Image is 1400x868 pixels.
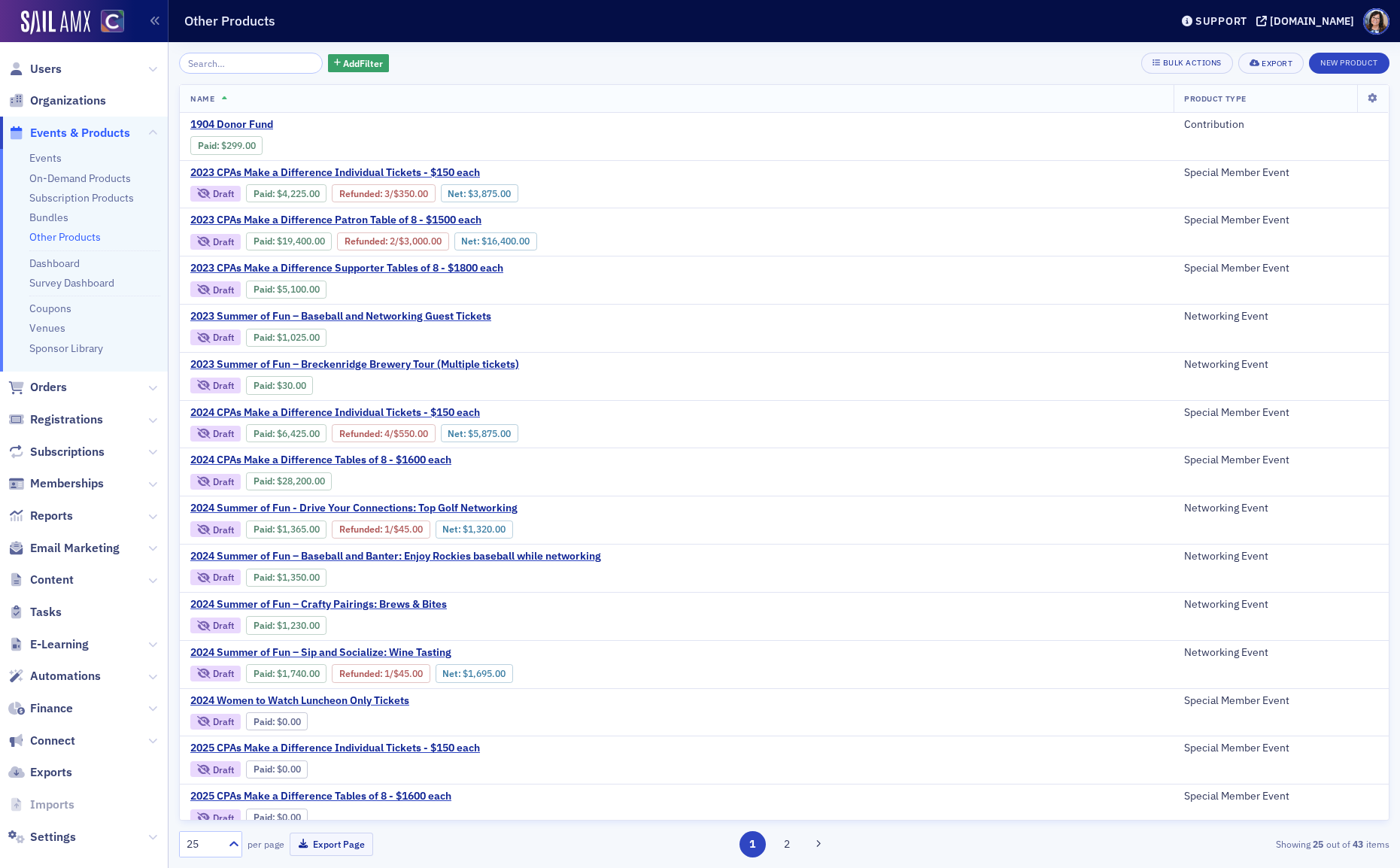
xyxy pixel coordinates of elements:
div: Draft [190,281,241,297]
a: Paid [254,620,272,631]
a: New Product [1309,55,1389,68]
span: $6,425.00 [277,428,320,439]
a: Paid [254,188,272,199]
span: Connect [30,733,75,749]
div: Paid: 0 - $0 [246,712,308,730]
span: : [254,572,277,583]
div: Draft [190,809,241,825]
span: Events & Products [30,125,130,141]
span: 2024 Summer of Fun – Sip and Socialize: Wine Tasting [190,646,451,660]
span: $3,875.00 [468,188,511,199]
button: 2 [773,831,800,857]
div: 25 [187,836,220,852]
a: 2024 Summer of Fun – Crafty Pairings: Brews & Bites [190,598,447,612]
span: : [254,812,277,823]
span: : [198,140,221,151]
a: Subscriptions [8,444,105,460]
a: Events [29,151,62,165]
span: $30.00 [277,380,306,391]
div: Support [1195,14,1247,28]
div: Draft [213,238,234,246]
div: Networking Event [1184,502,1378,515]
a: Events & Products [8,125,130,141]
a: Finance [8,700,73,717]
a: Paid [254,284,272,295]
div: Paid: 1 - $174000 [246,664,326,682]
span: 2023 CPAs Make a Difference Patron Table of 8 - $1500 each [190,214,481,227]
a: 2023 CPAs Make a Difference Individual Tickets - $150 each [190,166,664,180]
div: Net: $132000 [436,520,513,539]
a: 2024 CPAs Make a Difference Tables of 8 - $1600 each [190,454,451,467]
div: Draft [213,669,234,678]
div: Paid: 1 - $136500 [246,520,326,539]
a: Paid [254,428,272,439]
div: Draft [190,234,241,250]
span: $16,400.00 [481,235,530,247]
a: 2023 Summer of Fun – Breckenridge Brewery Tour (Multiple tickets) [190,358,519,372]
span: $550.00 [393,428,428,439]
span: Net : [448,188,468,199]
span: : [254,763,277,775]
a: Refunded [345,235,385,247]
div: Draft [213,766,234,774]
span: Exports [30,764,72,781]
div: Networking Event [1184,646,1378,660]
div: Draft [190,474,241,490]
span: 2024 Summer of Fun – Baseball and Banter: Enjoy Rockies baseball while networking [190,550,601,563]
div: Draft [190,569,241,585]
div: Paid: 0 - $0 [246,760,308,778]
a: Paid [254,812,272,823]
div: Showing out of items [997,837,1389,851]
a: Refunded [339,428,380,439]
div: Draft [190,666,241,681]
span: Settings [30,829,76,845]
button: [DOMAIN_NAME] [1256,16,1359,26]
a: Exports [8,764,72,781]
span: Net : [442,524,463,535]
span: Add Filter [343,56,383,70]
div: Refunded: 2 - $1940000 [337,232,448,250]
span: 1904 Donor Fund [190,118,443,132]
a: 2024 Summer of Fun – Sip and Socialize: Wine Tasting [190,646,588,660]
div: Paid: 0 - $123000 [246,616,326,634]
span: $0.00 [277,812,301,823]
div: Networking Event [1184,310,1378,323]
div: Networking Event [1184,598,1378,612]
div: Draft [190,378,241,393]
div: Draft [213,478,234,486]
span: Name [190,93,214,104]
a: Paid [254,716,272,727]
div: Networking Event [1184,358,1378,372]
div: Contribution [1184,118,1378,132]
a: Paid [254,668,272,679]
strong: 25 [1310,837,1326,851]
a: SailAMX [21,11,90,35]
a: View Homepage [90,10,124,35]
div: Paid: 0 - $0 [246,809,308,827]
span: : [339,188,384,199]
div: Draft [213,718,234,726]
span: : [254,475,277,487]
a: 2023 CPAs Make a Difference Supporter Tables of 8 - $1800 each [190,262,503,275]
a: On-Demand Products [29,171,131,185]
span: : [345,235,390,247]
input: Search… [179,53,323,74]
span: Email Marketing [30,540,120,557]
div: Paid: 4 - $642500 [246,424,326,442]
div: Special Member Event [1184,406,1378,420]
a: 2025 CPAs Make a Difference Tables of 8 - $1600 each [190,790,451,803]
span: : [254,332,277,343]
a: 2023 CPAs Make a Difference Patron Table of 8 - $1500 each [190,214,683,227]
div: Special Member Event [1184,166,1378,180]
img: SailAMX [101,10,124,33]
span: : [254,284,277,295]
div: Special Member Event [1184,694,1378,708]
div: Draft [190,618,241,633]
span: $4,225.00 [277,188,320,199]
a: Email Marketing [8,540,120,557]
span: Net : [442,668,463,679]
